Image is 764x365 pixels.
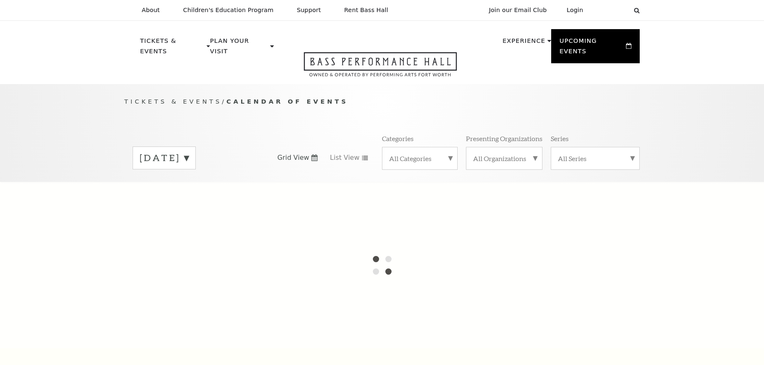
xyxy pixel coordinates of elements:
label: All Series [558,154,633,163]
select: Select: [596,6,626,14]
p: Upcoming Events [559,36,624,61]
label: [DATE] [140,151,189,164]
p: Experience [503,36,545,51]
span: Calendar of Events [227,98,348,105]
p: Presenting Organizations [466,134,542,143]
p: Series [551,134,569,143]
span: Tickets & Events [124,98,222,105]
p: About [142,7,160,14]
p: Rent Bass Hall [344,7,388,14]
p: Support [297,7,321,14]
p: Children's Education Program [183,7,274,14]
label: All Categories [389,154,451,163]
p: Tickets & Events [140,36,205,61]
p: Plan Your Visit [210,36,268,61]
span: Grid View [277,153,309,162]
span: List View [330,153,360,162]
label: All Organizations [473,154,535,163]
p: / [124,97,640,107]
p: Categories [382,134,414,143]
